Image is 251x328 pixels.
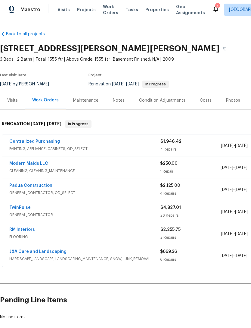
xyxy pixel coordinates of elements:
div: Photos [226,97,240,103]
span: $669.36 [160,250,177,254]
span: [DATE] [235,188,247,192]
span: Projects [77,7,96,13]
span: - [221,143,248,149]
span: [DATE] [221,232,234,236]
h6: RENOVATION [2,120,61,128]
span: - [112,82,139,86]
span: [DATE] [221,210,234,214]
a: TwinPulse [9,205,31,210]
span: [DATE] [221,188,233,192]
span: - [221,209,248,215]
span: [DATE] [221,166,233,170]
span: In Progress [66,121,91,127]
span: $4,827.01 [160,205,181,210]
span: - [31,122,61,126]
div: 4 Repairs [160,146,221,152]
span: PAINTING, APPLIANCE, CABINETS, OD_SELECT [9,146,160,152]
span: [DATE] [235,144,248,148]
span: $2,255.75 [160,228,181,232]
span: - [221,231,248,237]
span: $1,946.42 [160,139,181,144]
span: Tasks [125,8,138,12]
span: - [221,253,247,259]
span: [DATE] [221,254,233,258]
a: Padua Construction [9,183,52,188]
span: Visits [57,7,70,13]
span: GENERAL_CONTRACTOR, OD_SELECT [9,190,160,196]
div: 6 Repairs [160,256,220,263]
span: Project [88,73,102,77]
span: [DATE] [112,82,125,86]
div: Notes [113,97,125,103]
div: Work Orders [32,97,59,103]
span: Work Orders [103,4,118,16]
span: In Progress [143,82,168,86]
a: J&A Care and Landscaping [9,250,67,254]
a: Modern Maids LLC [9,161,48,166]
span: - [221,187,247,193]
span: [DATE] [235,232,248,236]
span: CLEANING, CLEANING_MAINTENANCE [9,168,160,174]
div: Condition Adjustments [139,97,185,103]
div: Visits [7,97,18,103]
span: Renovation [88,82,169,86]
span: Maestro [20,7,40,13]
div: Costs [200,97,212,103]
span: [DATE] [126,82,139,86]
span: - [221,165,247,171]
span: $250.00 [160,161,178,166]
div: Maintenance [73,97,98,103]
a: RM Interiors [9,228,35,232]
span: [DATE] [235,254,247,258]
span: $2,125.00 [160,183,180,188]
span: Properties [145,7,169,13]
span: [DATE] [235,210,248,214]
span: [DATE] [47,122,61,126]
div: 1 [215,4,219,10]
a: Centralized Purchasing [9,139,60,144]
span: [DATE] [31,122,45,126]
span: GENERAL_CONTRACTOR [9,212,160,218]
div: 4 Repairs [160,190,220,196]
div: 1 Repair [160,168,220,174]
span: Geo Assignments [176,4,205,16]
div: 26 Repairs [160,212,221,218]
span: [DATE] [235,166,247,170]
span: [DATE] [221,144,234,148]
div: 2 Repairs [160,234,221,240]
span: HARDSCAPE_LANDSCAPE, LANDSCAPING_MAINTENANCE, SNOW, JUNK_REMOVAL [9,256,160,262]
button: Copy Address [219,43,230,54]
span: FLOORING [9,234,160,240]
